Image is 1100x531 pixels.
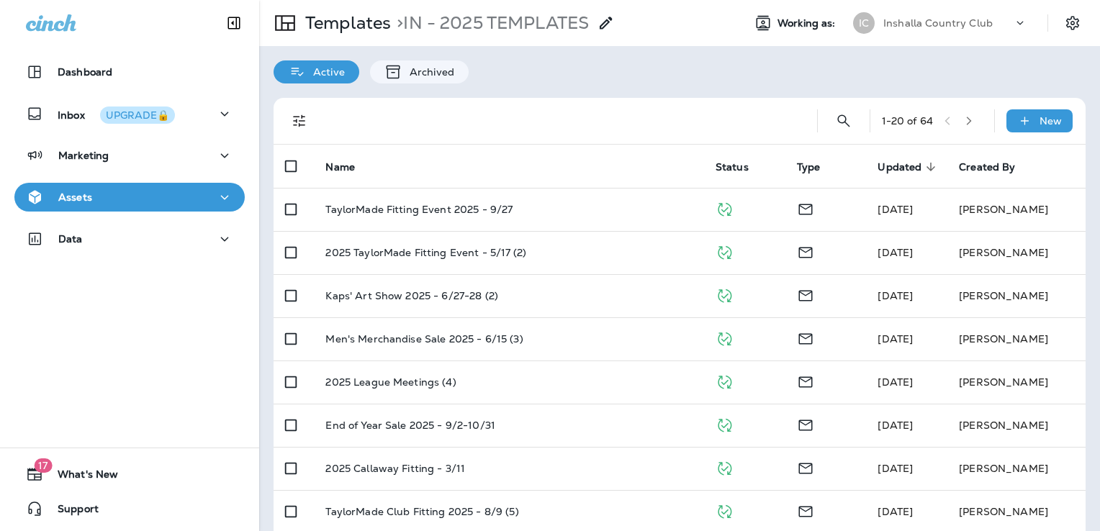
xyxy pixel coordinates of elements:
[797,160,839,173] span: Type
[797,460,814,473] span: Email
[716,288,734,301] span: Published
[14,58,245,86] button: Dashboard
[402,66,454,78] p: Archived
[959,160,1034,173] span: Created By
[106,110,169,120] div: UPGRADE🔒
[853,12,875,34] div: IC
[878,160,940,173] span: Updated
[947,360,1086,404] td: [PERSON_NAME]
[947,404,1086,447] td: [PERSON_NAME]
[14,183,245,212] button: Assets
[325,290,498,301] p: Kaps' Art Show 2025 - 6/27-28 (2)
[325,419,495,431] p: End of Year Sale 2025 - 9/2-10/31
[797,504,814,517] span: Email
[878,376,913,389] span: Caitlin Wilson
[947,274,1086,317] td: [PERSON_NAME]
[797,161,821,173] span: Type
[34,458,52,473] span: 17
[325,160,374,173] span: Name
[716,160,767,173] span: Status
[325,204,513,215] p: TaylorMade Fitting Event 2025 - 9/27
[1060,10,1086,36] button: Settings
[285,106,314,135] button: Filters
[716,504,734,517] span: Published
[947,447,1086,490] td: [PERSON_NAME]
[1040,115,1062,127] p: New
[882,115,933,127] div: 1 - 20 of 64
[797,331,814,344] span: Email
[883,17,993,29] p: Inshalla Country Club
[716,201,734,214] span: Published
[43,503,99,520] span: Support
[716,374,734,387] span: Published
[306,66,345,78] p: Active
[959,161,1015,173] span: Created By
[325,333,523,345] p: Men's Merchandise Sale 2025 - 6/15 (3)
[100,106,175,124] button: UPGRADE🔒
[391,12,589,34] p: IN - 2025 TEMPLATES
[878,203,913,216] span: Caitlin Wilson
[878,462,913,475] span: Caitlin Wilson
[716,161,749,173] span: Status
[325,161,355,173] span: Name
[325,376,456,388] p: 2025 League Meetings (4)
[777,17,839,29] span: Working as:
[797,374,814,387] span: Email
[797,288,814,301] span: Email
[214,9,254,37] button: Collapse Sidebar
[878,289,913,302] span: Caitlin Wilson
[878,161,921,173] span: Updated
[14,494,245,523] button: Support
[716,417,734,430] span: Published
[829,106,858,135] button: Search Templates
[947,231,1086,274] td: [PERSON_NAME]
[14,224,245,253] button: Data
[325,247,526,258] p: 2025 TaylorMade Fitting Event - 5/17 (2)
[716,245,734,258] span: Published
[797,417,814,430] span: Email
[58,191,92,203] p: Assets
[58,233,83,245] p: Data
[878,332,913,345] span: Caitlin Wilson
[716,331,734,344] span: Published
[947,317,1086,360] td: [PERSON_NAME]
[797,201,814,214] span: Email
[325,506,518,517] p: TaylorMade Club Fitting 2025 - 8/9 (5)
[43,468,118,486] span: What's New
[58,66,112,78] p: Dashboard
[58,150,109,161] p: Marketing
[878,246,913,259] span: Caitlin Wilson
[878,419,913,432] span: Caitlin Wilson
[878,505,913,518] span: Caitlin Wilson
[299,12,391,34] p: Templates
[716,460,734,473] span: Published
[797,245,814,258] span: Email
[325,463,465,474] p: 2025 Callaway Fitting - 3/11
[14,141,245,170] button: Marketing
[947,188,1086,231] td: [PERSON_NAME]
[14,460,245,489] button: 17What's New
[58,106,175,122] p: Inbox
[14,99,245,128] button: InboxUPGRADE🔒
